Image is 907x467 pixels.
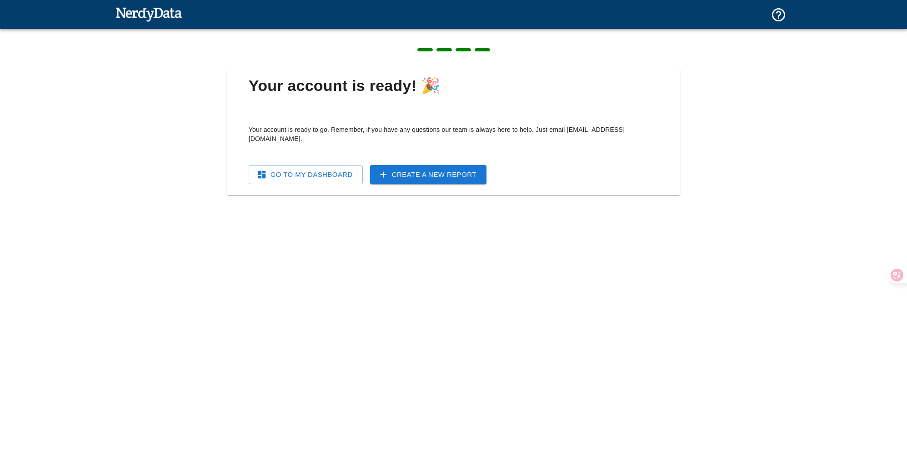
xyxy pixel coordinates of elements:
p: Your account is ready to go. Remember, if you have any questions our team is always here to help.... [249,125,659,143]
a: Create a New Report [370,165,486,184]
a: Go To My Dashboard [249,165,363,184]
img: NerdyData.com [115,5,182,23]
button: Support and Documentation [765,1,792,28]
span: Your account is ready! 🎉 [234,76,673,95]
iframe: Drift Widget Chat Controller [862,402,896,437]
